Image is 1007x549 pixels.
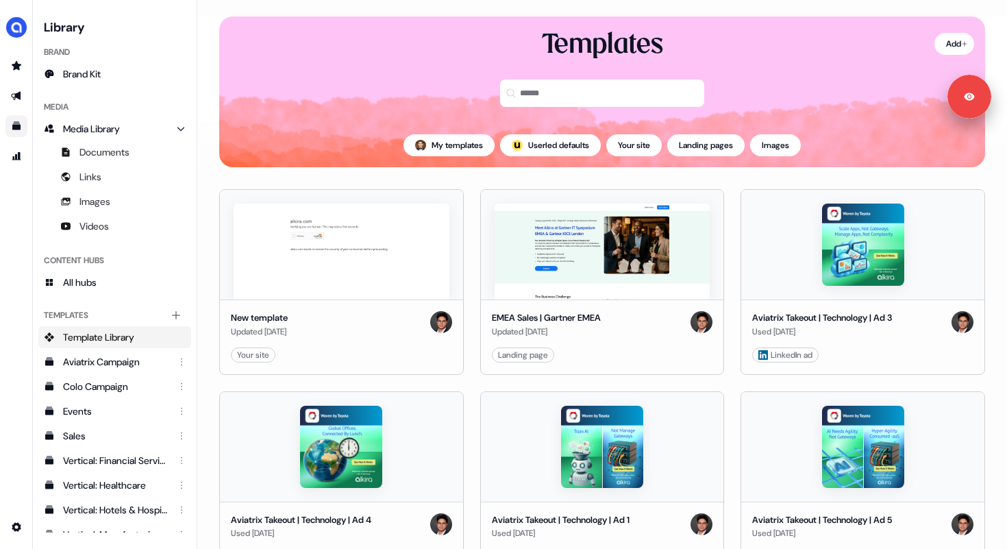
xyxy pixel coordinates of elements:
a: Vertical: Hotels & Hospitality [38,499,191,521]
img: Carlos [415,140,426,151]
button: My templates [403,134,495,156]
a: Template Library [38,326,191,348]
a: Links [38,166,191,188]
img: EMEA Sales | Gartner EMEA [495,204,710,300]
div: Updated [DATE] [231,325,288,339]
img: Aviatrix Takeout | Technology | Ad 1 [561,406,643,488]
div: Vertical: Healthcare [63,478,169,492]
span: Images [79,195,110,208]
button: Add [934,33,974,55]
div: Templates [542,27,663,63]
div: EMEA Sales | Gartner EMEA [492,311,601,325]
div: Used [DATE] [231,526,371,540]
a: Sales [38,425,191,447]
div: Brand [38,41,191,63]
img: Hugh [691,311,712,333]
div: Used [DATE] [752,526,892,540]
a: Colo Campaign [38,376,191,398]
div: Vertical: Financial Services [63,454,169,467]
div: Sales [63,429,169,443]
img: Hugh [430,311,452,333]
a: Brand Kit [38,63,191,85]
div: LinkedIn ad [758,348,812,362]
div: Events [63,404,169,418]
a: Vertical: Manufacturing [38,524,191,546]
a: Images [38,191,191,212]
span: Documents [79,145,129,159]
div: Media [38,96,191,118]
img: Aviatrix Takeout | Technology | Ad 5 [822,406,904,488]
a: Vertical: Financial Services [38,450,191,472]
img: Hugh [691,513,712,535]
div: Vertical: Hotels & Hospitality [63,503,169,517]
div: Updated [DATE] [492,325,601,339]
a: Go to attribution [5,145,27,167]
div: Your site [237,348,269,362]
div: Used [DATE] [492,526,630,540]
h3: Library [38,16,191,36]
img: Hugh [952,513,973,535]
div: Aviatrix Campaign [63,355,169,369]
button: Your site [606,134,662,156]
span: Media Library [63,122,120,136]
a: Go to outbound experience [5,85,27,107]
div: Aviatrix Takeout | Technology | Ad 1 [492,513,630,527]
div: ; [512,140,523,151]
a: Go to prospects [5,55,27,77]
span: Brand Kit [63,67,101,81]
a: Go to integrations [5,516,27,538]
img: userled logo [512,140,523,151]
div: Aviatrix Takeout | Technology | Ad 3 [752,311,892,325]
div: Content Hubs [38,249,191,271]
span: Template Library [63,330,134,344]
button: Landing pages [667,134,745,156]
span: All hubs [63,276,97,289]
span: Links [79,170,101,184]
img: Aviatrix Takeout | Technology | Ad 4 [300,406,382,488]
a: Go to templates [5,115,27,137]
a: Documents [38,141,191,163]
a: Vertical: Healthcare [38,474,191,496]
button: Images [750,134,801,156]
a: Aviatrix Campaign [38,351,191,373]
a: Videos [38,215,191,237]
div: Aviatrix Takeout | Technology | Ad 5 [752,513,892,527]
div: Vertical: Manufacturing [63,528,169,541]
a: Events [38,400,191,422]
div: Landing page [498,348,548,362]
button: EMEA Sales | Gartner EMEAEMEA Sales | Gartner EMEAUpdated [DATE]HughLanding page [480,189,725,375]
div: Aviatrix Takeout | Technology | Ad 4 [231,513,371,527]
img: Aviatrix Takeout | Technology | Ad 3 [822,204,904,286]
button: userled logo;Userled defaults [500,134,601,156]
div: Colo Campaign [63,380,169,393]
a: Media Library [38,118,191,140]
div: Templates [38,304,191,326]
a: All hubs [38,271,191,293]
button: New templateNew templateUpdated [DATE]HughYour site [219,189,464,375]
span: Videos [79,219,109,233]
img: Hugh [430,513,452,535]
div: Used [DATE] [752,325,892,339]
div: New template [231,311,288,325]
img: New template [234,204,449,300]
button: Aviatrix Takeout | Technology | Ad 3Aviatrix Takeout | Technology | Ad 3Used [DATE]Hugh LinkedIn ad [741,189,985,375]
img: Hugh [952,311,973,333]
